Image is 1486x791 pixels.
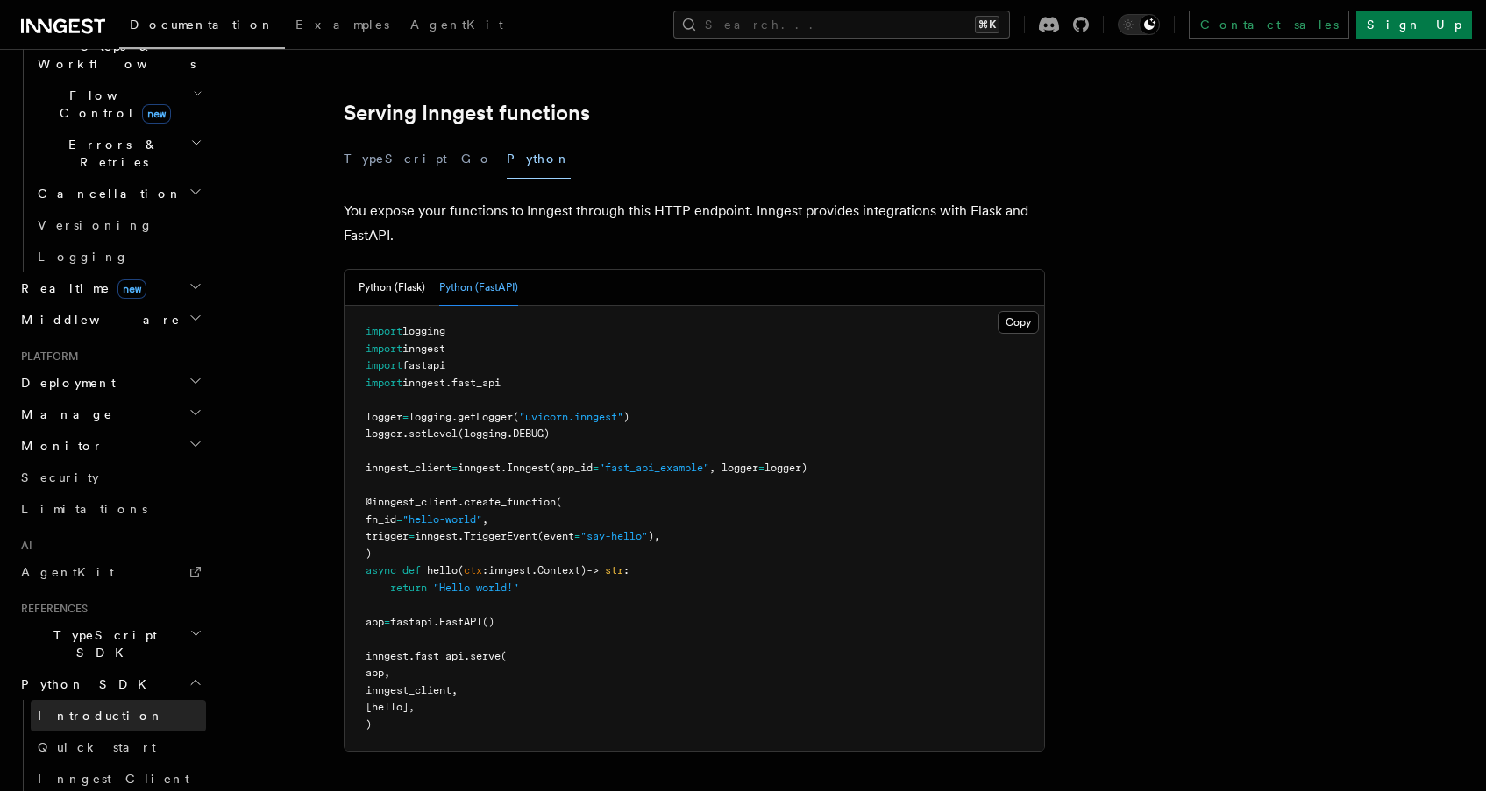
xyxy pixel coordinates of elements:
span: . [402,427,409,440]
span: getLogger [458,411,513,423]
span: inngest_client, [366,684,458,696]
span: ) [366,547,372,560]
button: TypeScript [344,139,447,179]
span: [hello], [366,701,415,713]
span: import [366,377,402,389]
span: import [366,325,402,337]
span: ctx [464,564,482,576]
span: inngest [402,377,445,389]
span: . [531,564,537,576]
span: Steps & Workflows [31,38,196,73]
span: () [482,616,494,628]
span: async [366,564,396,576]
a: Examples [285,5,400,47]
a: Versioning [31,209,206,241]
span: FastAPI [439,616,482,628]
button: Realtimenew [14,272,206,304]
span: inngest_client [366,462,451,474]
span: import [366,343,402,355]
span: "hello-world" [402,513,482,526]
a: Limitations [14,493,206,525]
a: AgentKit [14,556,206,588]
span: "Hello world!" [433,582,519,594]
a: Security [14,462,206,493]
span: Errors & Retries [31,136,190,171]
span: fn_id [366,513,396,526]
span: Documentation [130,18,274,32]
span: Deployment [14,374,116,392]
span: TypeScript SDK [14,626,189,661]
span: . [409,650,415,662]
button: Errors & Retries [31,129,206,178]
span: Security [21,470,99,484]
a: Documentation [119,5,285,49]
span: Limitations [21,502,147,516]
span: : [482,564,488,576]
button: Monitor [14,430,206,462]
span: logging [402,325,445,337]
span: References [14,602,88,616]
span: Versioning [38,218,153,232]
p: You expose your functions to Inngest through this HTTP endpoint. Inngest provides integrations wi... [344,199,1045,248]
button: Copy [998,311,1039,334]
span: inngest [402,343,445,355]
span: Flow Control [31,87,193,122]
span: Realtime [14,279,146,297]
span: = [574,530,580,542]
span: fast_api [451,377,501,389]
span: = [384,616,390,628]
span: = [396,513,402,526]
span: = [758,462,764,474]
button: Python (Flask) [359,270,425,306]
a: Quick start [31,731,206,763]
a: Serving Inngest functions [344,101,590,125]
span: import [366,359,402,371]
button: Python (FastAPI) [439,270,518,306]
span: Platform [14,350,79,364]
a: Introduction [31,700,206,731]
span: Middleware [14,311,181,328]
span: return [390,582,427,594]
span: = [402,411,409,423]
button: Middleware [14,304,206,335]
span: , [482,513,488,526]
span: AgentKit [21,565,114,579]
span: (app_id [550,462,593,474]
span: ), [648,530,660,542]
span: str [605,564,623,576]
span: . [501,462,507,474]
span: Manage [14,406,113,423]
kbd: ⌘K [975,16,999,33]
span: . [464,650,470,662]
span: AI [14,539,32,553]
span: inngest [366,650,409,662]
span: TriggerEvent [464,530,537,542]
span: inngest. [415,530,464,542]
button: Manage [14,399,206,430]
span: . [451,411,458,423]
span: logger [366,427,402,440]
span: app, [366,667,390,679]
button: Steps & Workflows [31,31,206,80]
span: trigger [366,530,409,542]
span: (logging.DEBUG) [458,427,550,440]
span: fastapi [402,359,445,371]
button: Cancellation [31,178,206,209]
span: ( [513,411,519,423]
span: inngest [488,564,531,576]
a: Contact sales [1189,11,1349,39]
button: Python [507,139,571,179]
span: new [117,279,146,299]
span: "say-hello" [580,530,648,542]
span: @inngest_client [366,496,458,508]
span: Examples [295,18,389,32]
span: setLevel [409,427,458,440]
a: AgentKit [400,5,514,47]
a: Sign Up [1356,11,1472,39]
button: Python SDK [14,668,206,700]
span: (event [537,530,574,542]
span: logger) [764,462,807,474]
button: Toggle dark mode [1118,14,1160,35]
span: fast_api [415,650,464,662]
span: Cancellation [31,185,182,202]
